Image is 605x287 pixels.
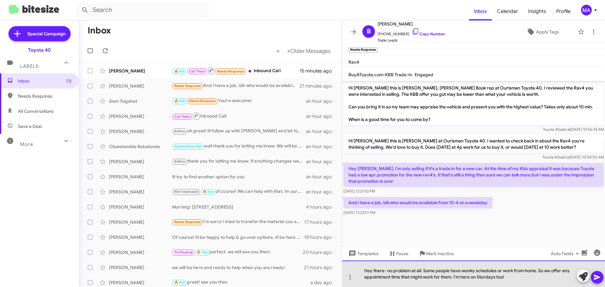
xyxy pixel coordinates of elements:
[306,113,337,119] div: an hour ago
[174,115,191,119] span: Call Them
[174,129,185,133] span: Athina
[469,2,492,20] a: Inbox
[172,264,304,271] div: we will be here and ready to help when you are ready!
[174,99,185,103] span: 🔥 Hot
[172,174,306,180] div: Ill try to find another option for you
[203,190,213,194] span: 🔥 Hot
[303,249,337,255] div: 20 hours ago
[383,248,413,259] button: Pause
[172,143,306,150] div: well thank you for letting me know. We will be happy to help you when you are ready
[174,144,202,148] span: Appointment Set
[343,163,604,187] p: Hey [PERSON_NAME], I'm only selling if it's a trade in for a new car. At the time of my Kbb appra...
[172,188,306,195] div: of course! We can help with that. Im sure its a simple fix.
[413,248,459,259] button: Mark Inactive
[172,218,304,226] div: I'm sorry I tried to transfer the material you sent me to my computer van you resend it to me dir...
[174,69,185,73] span: 🔥 Hot
[306,174,337,180] div: an hour ago
[172,112,306,120] div: Inbound Call
[543,127,604,132] span: Toyota 40 [DATE] 10:56:33 AM
[276,47,280,55] span: «
[306,143,337,150] div: an hour ago
[172,97,306,105] div: You’re welcome!
[349,47,377,53] small: Needs Response
[189,99,216,103] span: Needs Response
[343,197,493,208] p: And I have a job, idk who would be available from 10-4 on a weekday
[273,44,284,57] button: Previous
[396,248,408,259] span: Pause
[510,26,575,37] button: Apply Tags
[174,220,201,224] span: Needs Response
[172,234,304,240] div: Of course! Ill be happy to help & go over options. Ill be here [DATE] and [DATE] so whichever wor...
[536,26,559,37] span: Apply Tags
[347,248,378,259] span: Templates
[377,20,445,28] span: [PERSON_NAME]
[197,250,207,254] span: 🔥 Hot
[304,219,337,225] div: 17 hours ago
[304,234,337,240] div: 18 hours ago
[304,264,337,271] div: 21 hours ago
[174,84,201,88] span: Needs Response
[306,98,337,104] div: an hour ago
[523,2,551,20] a: Insights
[306,204,337,210] div: 4 hours ago
[291,48,331,55] span: Older Messages
[306,158,337,165] div: an hour ago
[349,72,412,77] span: BuyAToyota.com-KBB Trade-In
[172,249,303,256] div: perfect. we will see you then!
[172,279,310,286] div: great! see you then
[283,44,334,57] button: Next
[560,127,571,132] span: said at
[551,2,576,20] a: Profile
[300,83,337,89] div: 21 minutes ago
[426,248,454,259] span: Mark Inactive
[217,69,244,73] span: Needs Response
[27,31,66,37] span: Special Campaign
[551,248,581,259] span: Auto Fields
[88,26,111,36] h1: Inbox
[172,204,306,210] div: Morning! [STREET_ADDRESS]
[174,250,193,254] span: Try Pausing
[546,248,586,259] button: Auto Fields
[174,280,185,284] span: 🔥 Hot
[342,248,383,259] button: Templates
[306,189,337,195] div: an hour ago
[9,26,71,41] a: Special Campaign
[172,128,306,135] div: oh great! Ill follow up with [PERSON_NAME] and let him know we spoke and you are waiting. We will...
[189,69,205,73] span: Call Them
[174,159,185,164] span: Athina
[415,72,433,77] span: Engaged
[581,5,592,15] div: MA
[492,2,523,20] a: Calendar
[300,68,337,74] div: 15 minutes ago
[172,67,300,75] div: Inbound Call
[343,135,604,153] p: Hi [PERSON_NAME] this is [PERSON_NAME] at Ourisman Toyota 40. I wanted to check back in about the...
[542,155,604,159] span: Toyota 40 [DATE] 10:55:02 AM
[273,44,334,57] nav: Page navigation example
[343,82,604,125] p: Hi [PERSON_NAME] this is [PERSON_NAME], [PERSON_NAME] Book rep at Ourisman Toyota 40. I reviewed ...
[172,82,300,89] div: And I have a job, idk who would be available from 10-4 on a weekday
[377,37,445,43] span: Trade Leads
[174,190,199,194] span: Not-Interested
[343,210,375,215] span: [DATE] 12:23:01 PM
[377,28,445,37] span: [PHONE_NUMBER]
[287,47,291,55] span: »
[343,189,375,193] span: [DATE] 12:21:53 PM
[576,5,598,15] button: MA
[367,26,371,37] span: B
[172,158,306,165] div: thank you for letting me know. If anything changes we will certainly be happy to help
[310,279,337,286] div: a day ago
[349,59,359,65] span: Rav4
[76,3,209,18] input: Search
[306,128,337,135] div: an hour ago
[342,261,605,287] div: Hey there- no problem at all. Some people have wonky schedules or work from home. So we offer any...
[412,32,445,36] a: Copy Number
[559,155,570,159] span: said at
